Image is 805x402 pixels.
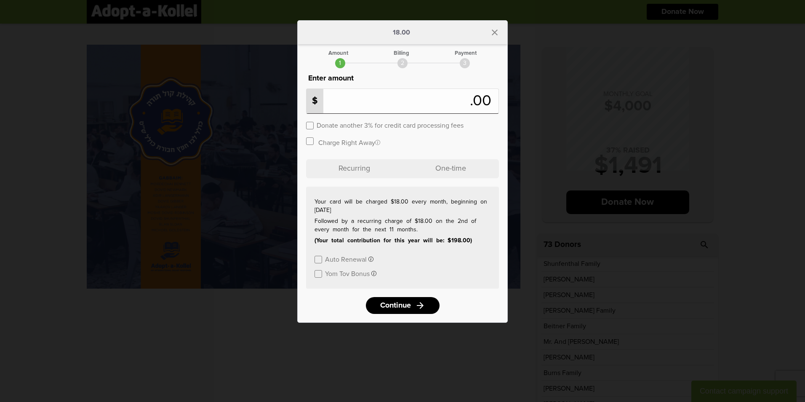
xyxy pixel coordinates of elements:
[306,72,499,84] p: Enter amount
[366,297,440,314] a: Continuearrow_forward
[315,217,490,234] p: Followed by a recurring charge of $18.00 on the 2nd of every month for the next 11 months.
[335,58,345,68] div: 1
[315,236,490,245] p: (Your total contribution for this year will be: $198.00)
[325,255,367,263] label: Auto Renewal
[402,159,499,178] p: One-time
[307,89,323,113] p: $
[455,51,477,56] div: Payment
[380,302,411,309] span: Continue
[328,51,348,56] div: Amount
[325,255,373,263] button: Auto Renewal
[393,29,410,36] p: 18.00
[325,269,376,277] button: Yom Tov Bonus
[470,94,496,109] span: .00
[490,27,500,38] i: close
[460,58,470,68] div: 3
[306,159,402,178] p: Recurring
[394,51,409,56] div: Billing
[315,198,490,214] p: Your card will be charged $18.00 every month, beginning on [DATE]
[415,300,425,311] i: arrow_forward
[317,121,464,129] label: Donate another 3% for credit card processing fees
[325,269,370,277] label: Yom Tov Bonus
[318,138,380,146] label: Charge Right Away
[397,58,408,68] div: 2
